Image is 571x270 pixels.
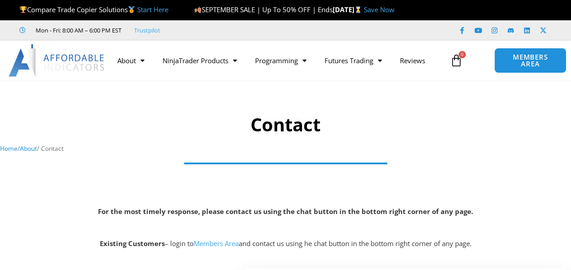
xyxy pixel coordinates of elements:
[459,51,466,58] span: 0
[194,5,333,14] span: SEPTEMBER SALE | Up To 50% OFF | Ends
[20,144,37,153] a: About
[100,239,165,248] strong: Existing Customers
[436,47,476,74] a: 0
[333,5,364,14] strong: [DATE]
[98,207,473,216] strong: For the most timely response, please contact us using the chat button in the bottom right corner ...
[20,6,27,13] img: 🏆
[364,5,395,14] a: Save Now
[137,5,168,14] a: Start Here
[494,48,566,73] a: MEMBERS AREA
[194,239,239,248] a: Members Area
[128,6,135,13] img: 🥇
[316,50,391,71] a: Futures Trading
[108,50,446,71] nav: Menu
[9,44,106,77] img: LogoAI | Affordable Indicators – NinjaTrader
[5,237,566,250] p: – login to and contact us using he chat button in the bottom right corner of any page.
[153,50,246,71] a: NinjaTrader Products
[195,6,201,13] img: 🍂
[134,25,160,36] a: Trustpilot
[108,50,153,71] a: About
[246,50,316,71] a: Programming
[504,54,557,67] span: MEMBERS AREA
[355,6,362,13] img: ⌛
[33,25,121,36] span: Mon - Fri: 8:00 AM – 6:00 PM EST
[391,50,434,71] a: Reviews
[19,5,168,14] span: Compare Trade Copier Solutions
